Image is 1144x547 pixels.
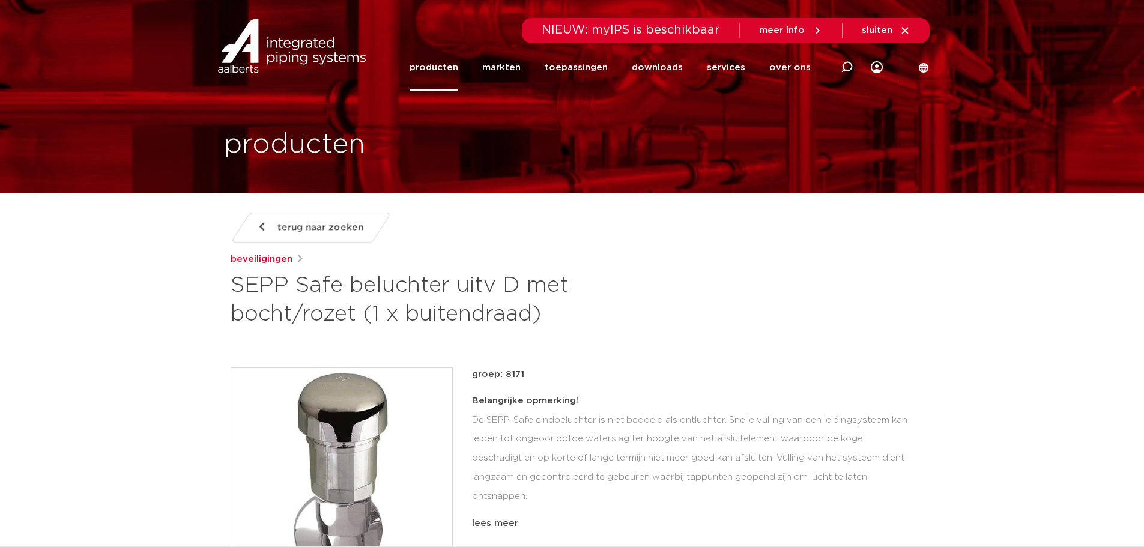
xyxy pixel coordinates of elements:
span: meer info [759,26,805,35]
a: downloads [632,44,683,91]
h1: SEPP Safe beluchter uitv D met bocht/rozet (1 x buitendraad) [231,271,682,329]
div: De SEPP-Safe eindbeluchter is niet bedoeld als ontluchter. Snelle vulling van een leidingsysteem ... [472,391,914,512]
a: terug naar zoeken [230,213,391,243]
a: meer info [759,25,823,36]
a: beveiligingen [231,252,292,267]
a: markten [482,44,521,91]
div: lees meer [472,516,914,531]
strong: Belangrijke opmerking! [472,396,578,405]
h1: producten [224,125,365,164]
span: NIEUW: myIPS is beschikbaar [542,24,720,36]
a: services [707,44,745,91]
a: toepassingen [545,44,608,91]
a: producten [410,44,458,91]
a: sluiten [862,25,910,36]
a: over ons [769,44,811,91]
nav: Menu [410,44,811,91]
p: groep: 8171 [472,367,914,382]
span: terug naar zoeken [277,218,363,237]
span: sluiten [862,26,892,35]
